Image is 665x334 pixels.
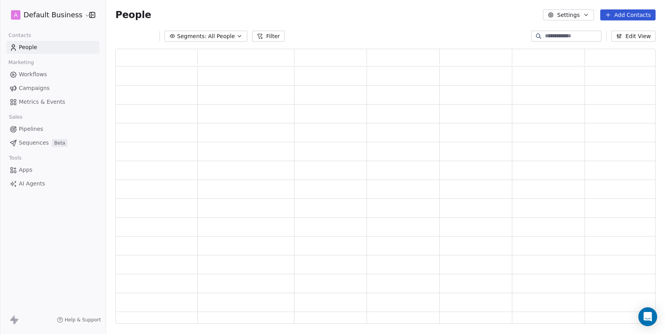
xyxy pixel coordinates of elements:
span: Tools [5,152,25,164]
span: Apps [19,166,33,174]
div: Open Intercom Messenger [638,307,657,326]
a: SequencesBeta [6,136,99,149]
span: People [115,9,151,21]
span: AI Agents [19,180,45,188]
a: Help & Support [57,317,101,323]
span: People [19,43,37,51]
span: A [14,11,18,19]
a: Metrics & Events [6,95,99,108]
button: ADefault Business [9,8,84,22]
a: AI Agents [6,177,99,190]
span: Marketing [5,57,37,68]
a: Campaigns [6,82,99,95]
span: Sequences [19,139,49,147]
button: Add Contacts [600,9,656,20]
button: Settings [543,9,594,20]
span: Campaigns [19,84,49,92]
span: Contacts [5,29,35,41]
span: Sales [5,111,26,123]
span: Metrics & Events [19,98,65,106]
div: grid [116,66,658,324]
a: Apps [6,163,99,176]
span: Workflows [19,70,47,79]
span: All People [208,32,235,40]
button: Edit View [611,31,656,42]
span: Help & Support [65,317,101,323]
a: Workflows [6,68,99,81]
span: Segments: [177,32,206,40]
a: People [6,41,99,54]
span: Default Business [24,10,82,20]
span: Beta [52,139,68,147]
button: Filter [252,31,285,42]
span: Pipelines [19,125,43,133]
a: Pipelines [6,123,99,136]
